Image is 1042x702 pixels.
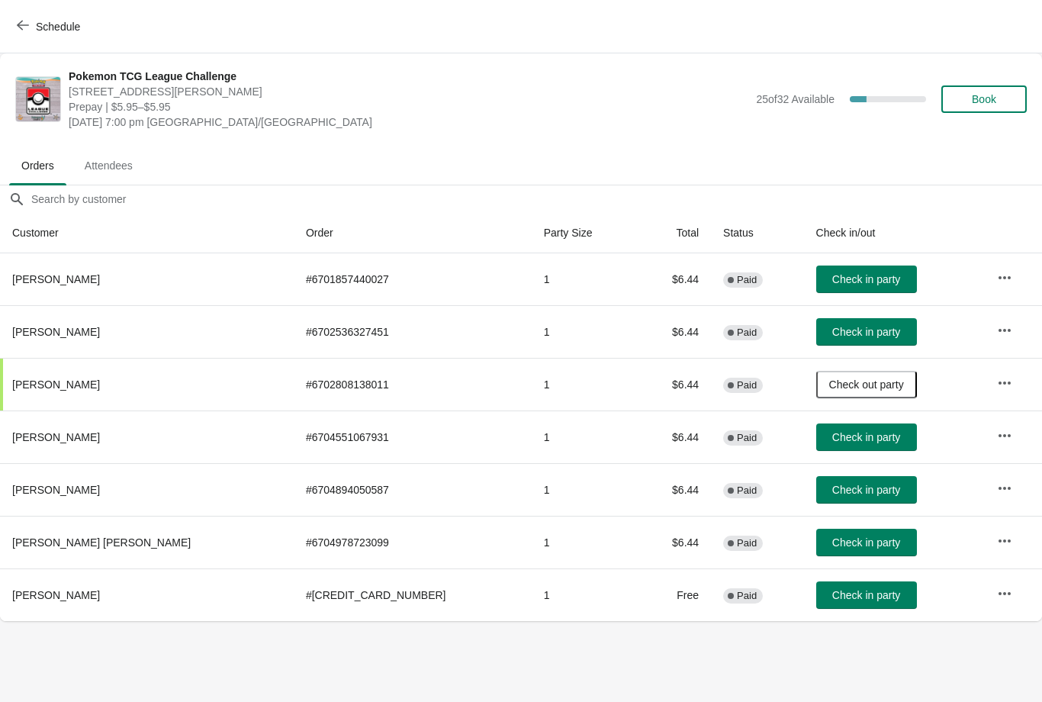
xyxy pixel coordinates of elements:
[294,516,532,568] td: # 6704978723099
[294,253,532,305] td: # 6701857440027
[72,152,145,179] span: Attendees
[737,537,757,549] span: Paid
[532,358,638,411] td: 1
[532,568,638,621] td: 1
[829,378,904,391] span: Check out party
[941,85,1027,113] button: Book
[637,411,711,463] td: $6.44
[532,213,638,253] th: Party Size
[12,589,100,601] span: [PERSON_NAME]
[69,69,748,84] span: Pokemon TCG League Challenge
[816,266,917,293] button: Check in party
[737,432,757,444] span: Paid
[637,516,711,568] td: $6.44
[8,13,92,40] button: Schedule
[36,21,80,33] span: Schedule
[756,93,835,105] span: 25 of 32 Available
[294,568,532,621] td: # [CREDIT_CARD_NUMBER]
[532,411,638,463] td: 1
[12,431,100,443] span: [PERSON_NAME]
[294,305,532,358] td: # 6702536327451
[16,77,60,121] img: Pokemon TCG League Challenge
[532,516,638,568] td: 1
[12,536,191,549] span: [PERSON_NAME] [PERSON_NAME]
[737,379,757,391] span: Paid
[532,463,638,516] td: 1
[69,99,748,114] span: Prepay | $5.95–$5.95
[637,463,711,516] td: $6.44
[816,318,917,346] button: Check in party
[294,213,532,253] th: Order
[9,152,66,179] span: Orders
[12,326,100,338] span: [PERSON_NAME]
[637,253,711,305] td: $6.44
[816,371,917,398] button: Check out party
[737,485,757,497] span: Paid
[637,305,711,358] td: $6.44
[737,274,757,286] span: Paid
[69,84,748,99] span: [STREET_ADDRESS][PERSON_NAME]
[12,484,100,496] span: [PERSON_NAME]
[816,529,917,556] button: Check in party
[816,423,917,451] button: Check in party
[972,93,996,105] span: Book
[832,431,900,443] span: Check in party
[294,358,532,411] td: # 6702808138011
[31,185,1042,213] input: Search by customer
[637,213,711,253] th: Total
[532,305,638,358] td: 1
[832,326,900,338] span: Check in party
[637,568,711,621] td: Free
[832,484,900,496] span: Check in party
[532,253,638,305] td: 1
[737,590,757,602] span: Paid
[832,273,900,285] span: Check in party
[294,463,532,516] td: # 6704894050587
[69,114,748,130] span: [DATE] 7:00 pm [GEOGRAPHIC_DATA]/[GEOGRAPHIC_DATA]
[294,411,532,463] td: # 6704551067931
[12,273,100,285] span: [PERSON_NAME]
[637,358,711,411] td: $6.44
[832,536,900,549] span: Check in party
[737,327,757,339] span: Paid
[816,581,917,609] button: Check in party
[832,589,900,601] span: Check in party
[804,213,985,253] th: Check in/out
[711,213,804,253] th: Status
[816,476,917,504] button: Check in party
[12,378,100,391] span: [PERSON_NAME]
